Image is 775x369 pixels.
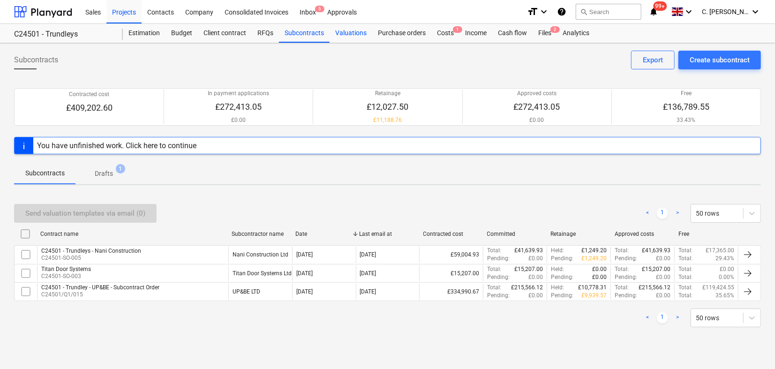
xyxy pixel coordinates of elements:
p: Pending : [487,292,510,300]
p: Total : [487,265,501,273]
i: format_size [527,6,538,17]
p: Held : [551,265,564,273]
p: Total : [678,292,692,300]
p: £0.00 [592,265,607,273]
div: Committed [487,231,543,237]
div: Contracted cost [423,231,480,237]
div: [DATE] [296,251,313,258]
p: Pending : [551,273,573,281]
p: Pending : [615,255,637,263]
div: Create subcontract [690,54,750,66]
a: Valuations [330,24,372,43]
p: C24501/Q1/015 [41,291,159,299]
a: Income [459,24,492,43]
div: Files [533,24,557,43]
p: £215,566.12 [511,284,543,292]
div: Approved costs [615,231,671,237]
div: Subcontracts [279,24,330,43]
div: Last email at [359,231,415,237]
a: Analytics [557,24,595,43]
p: Pending : [487,255,510,263]
i: Knowledge base [557,6,566,17]
p: £0.00 [528,292,543,300]
p: £0.00 [528,255,543,263]
p: £41,639.93 [514,247,543,255]
i: keyboard_arrow_down [538,6,549,17]
div: C24501 - Trundleys - Nani Construction [41,248,141,254]
div: C24501 - Trundleys [14,30,112,39]
div: £334,990.67 [419,284,483,300]
p: Total : [678,284,692,292]
p: £0.00 [592,273,607,281]
a: Purchase orders [372,24,431,43]
i: notifications [649,6,658,17]
p: £0.00 [656,255,670,263]
p: £15,207.00 [514,265,543,273]
p: Total : [678,273,692,281]
span: 5 [315,6,324,12]
p: £0.00 [720,265,734,273]
p: Total : [615,284,629,292]
div: £59,004.93 [419,247,483,263]
div: Date [295,231,352,237]
div: [DATE] [360,270,376,277]
a: Page 1 is your current page [657,312,668,324]
i: keyboard_arrow_down [683,6,694,17]
p: £17,365.00 [706,247,734,255]
p: Pending : [615,273,637,281]
p: £9,939.57 [581,292,607,300]
p: £272,413.05 [208,101,269,113]
span: search [580,8,587,15]
p: £12,027.50 [367,101,409,113]
p: 29.43% [715,255,734,263]
p: £0.00 [208,116,269,124]
a: Page 1 is your current page [657,208,668,219]
p: Total : [678,265,692,273]
div: Nani Construction Ltd [233,251,288,258]
div: Retainage [551,231,607,237]
a: Next page [672,312,683,324]
span: C. [PERSON_NAME] [702,8,749,15]
div: Budget [166,24,198,43]
div: Titan Door Systems Ltd [233,270,292,277]
p: Total : [615,247,629,255]
p: £1,249.20 [581,255,607,263]
p: 33.43% [663,116,709,124]
div: Contract name [40,231,224,237]
p: Contracted cost [66,90,113,98]
p: Free [663,90,709,98]
div: Costs [431,24,459,43]
p: Pending : [551,292,573,300]
div: Free [678,231,735,237]
p: Approved costs [514,90,560,98]
p: C24501-SO-003 [41,272,91,280]
div: [DATE] [360,288,376,295]
p: Pending : [487,273,510,281]
div: Subcontractor name [232,231,288,237]
span: 2 [550,26,560,33]
p: Drafts [95,169,113,179]
p: Pending : [615,292,637,300]
a: Cash flow [492,24,533,43]
p: Total : [678,247,692,255]
p: £0.00 [656,273,670,281]
p: £41,639.93 [642,247,670,255]
button: Search [576,4,641,20]
a: Next page [672,208,683,219]
div: Export [643,54,663,66]
a: Files2 [533,24,557,43]
p: £11,188.76 [367,116,409,124]
p: £0.00 [514,116,560,124]
p: Held : [551,247,564,255]
div: [DATE] [296,270,313,277]
p: £1,249.20 [581,247,607,255]
i: keyboard_arrow_down [750,6,761,17]
p: £409,202.60 [66,102,113,113]
span: 1 [116,164,125,173]
a: Estimation [123,24,166,43]
a: Client contract [198,24,252,43]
